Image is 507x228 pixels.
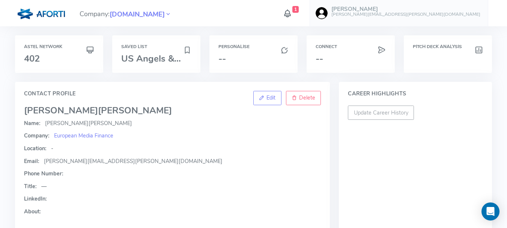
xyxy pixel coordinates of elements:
span: About: [24,208,41,215]
h6: Saved List [121,44,191,49]
h5: [PERSON_NAME] [331,6,480,12]
span: [PERSON_NAME][EMAIL_ADDRESS][PERSON_NAME][DOMAIN_NAME] [44,157,223,165]
span: Phone Number: [24,170,63,177]
img: user-image [316,7,328,19]
span: 1 [292,6,299,13]
span: [PERSON_NAME] [89,119,132,127]
a: Delete [286,91,321,105]
span: 402 [24,53,40,65]
span: LinkedIn: [24,195,47,202]
span: [PERSON_NAME] [98,104,172,116]
h6: [PERSON_NAME][EMAIL_ADDRESS][PERSON_NAME][DOMAIN_NAME] [331,12,480,17]
h6: Connect [316,44,386,49]
h6: Personalise [218,44,289,49]
span: Company: [80,7,172,20]
h4: Contact Profile [24,91,321,97]
span: Name: [24,119,41,127]
span: Email: [24,157,39,165]
span: Title: [24,183,37,190]
a: [DOMAIN_NAME] [110,9,165,18]
h6: Pitch Deck Analysis [413,44,483,49]
h6: Astel Network [24,44,94,49]
span: Delete [299,94,315,101]
span: [DOMAIN_NAME] [110,9,165,20]
span: - [51,145,53,152]
span: Company: [24,132,50,139]
span: -- [316,53,323,65]
span: US Angels & ... [121,53,184,65]
div: Open Intercom Messenger [481,202,499,220]
p: — [24,183,321,191]
span: -- [218,53,226,65]
h3: [PERSON_NAME] [24,106,321,115]
a: Edit [253,91,281,105]
span: Location: [24,145,47,152]
h4: Career Highlights [348,91,483,97]
span: Edit [266,94,275,101]
span: Please add a LinkedIn URL to update career history [348,106,414,120]
a: European Media Finance [54,132,113,139]
p: [PERSON_NAME] [24,119,321,128]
